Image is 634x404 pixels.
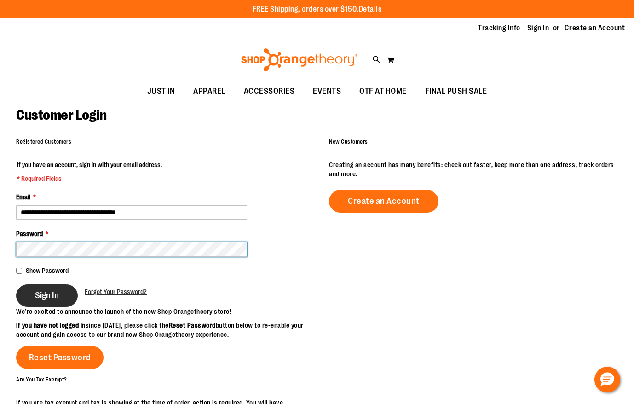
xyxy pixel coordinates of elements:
strong: If you have not logged in [16,322,86,329]
span: Customer Login [16,107,106,123]
a: Reset Password [16,346,104,369]
a: EVENTS [304,81,350,102]
span: Email [16,193,30,201]
legend: If you have an account, sign in with your email address. [16,160,163,183]
a: FINAL PUSH SALE [416,81,496,102]
a: OTF AT HOME [350,81,416,102]
span: Create an Account [348,196,420,206]
strong: Registered Customers [16,139,71,145]
span: Reset Password [29,352,91,363]
p: since [DATE], please click the button below to re-enable your account and gain access to our bran... [16,321,317,339]
span: OTF AT HOME [359,81,407,102]
span: Sign In [35,290,59,300]
span: APPAREL [193,81,225,102]
p: Creating an account has many benefits: check out faster, keep more than one address, track orders... [329,160,618,179]
button: Sign In [16,284,78,307]
p: We’re excited to announce the launch of the new Shop Orangetheory store! [16,307,317,316]
a: Forgot Your Password? [85,287,147,296]
strong: Are You Tax Exempt? [16,376,67,382]
button: Hello, have a question? Let’s chat. [594,367,620,392]
span: ACCESSORIES [244,81,295,102]
strong: Reset Password [169,322,216,329]
span: Password [16,230,43,237]
a: Details [359,5,382,13]
span: Forgot Your Password? [85,288,147,295]
a: JUST IN [138,81,184,102]
span: * Required Fields [17,174,162,183]
a: Sign In [527,23,549,33]
span: FINAL PUSH SALE [425,81,487,102]
span: JUST IN [147,81,175,102]
a: APPAREL [184,81,235,102]
span: EVENTS [313,81,341,102]
span: Show Password [26,267,69,274]
img: Shop Orangetheory [240,48,359,71]
p: FREE Shipping, orders over $150. [253,4,382,15]
a: Create an Account [329,190,438,213]
a: Tracking Info [478,23,520,33]
a: Create an Account [565,23,625,33]
a: ACCESSORIES [235,81,304,102]
strong: New Customers [329,139,368,145]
